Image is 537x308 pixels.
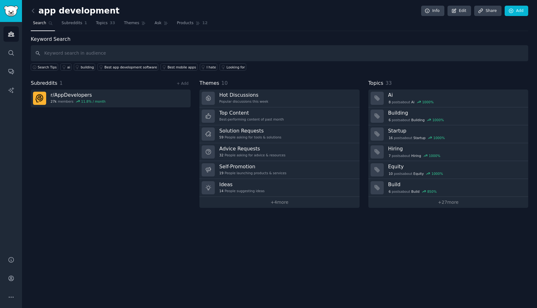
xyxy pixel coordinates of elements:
h3: Hiring [388,145,524,152]
span: Startup [413,136,426,140]
span: Equity [413,171,424,176]
img: GummySearch logo [4,6,18,17]
h3: Solution Requests [219,127,281,134]
a: Ideas14People suggesting ideas [199,179,359,197]
a: Equity10postsaboutEquity1000% [368,161,528,179]
div: 1000 % [432,118,444,122]
div: People launching products & services [219,171,286,175]
div: Best mobile apps [167,65,196,69]
a: Products12 [175,18,210,31]
span: Ask [155,20,161,26]
a: Best mobile apps [160,63,197,71]
span: 59 [219,135,223,139]
input: Keyword search in audience [31,45,528,61]
span: 10 [388,171,393,176]
div: post s about [388,153,441,159]
h3: Build [388,181,524,188]
a: Building6postsaboutBuilding1000% [368,107,528,125]
span: Subreddits [31,79,57,87]
span: Products [177,20,193,26]
a: Topics33 [94,18,117,31]
div: post s about [388,189,437,194]
a: + Add [176,81,188,86]
div: post s about [388,99,434,105]
div: 1000 % [431,171,443,176]
span: Search Tips [38,65,57,69]
span: Subreddits [62,20,82,26]
a: +4more [199,197,359,208]
span: 10 [221,80,228,86]
div: People suggesting ideas [219,189,264,193]
span: 1 [84,20,87,26]
div: members [51,99,106,104]
h3: Ai [388,92,524,98]
div: Best-performing content of past month [219,117,284,122]
span: 1 [60,80,63,86]
span: Hiring [411,154,421,158]
a: Ai8postsaboutAi1000% [368,89,528,107]
button: Search Tips [31,63,58,71]
span: 16 [388,136,393,140]
div: post s about [388,117,444,123]
span: 19 [219,171,223,175]
a: Startup16postsaboutStartup1000% [368,125,528,143]
h3: Building [388,110,524,116]
a: building [74,63,95,71]
div: ai [67,65,70,69]
a: Solution Requests59People asking for tools & solutions [199,125,359,143]
div: Looking for [226,65,245,69]
div: post s about [388,171,444,176]
div: 1000 % [422,100,434,104]
a: Ask [152,18,170,31]
div: I hate [207,65,216,69]
h3: Top Content [219,110,284,116]
a: Share [474,6,501,16]
a: Hiring7postsaboutHiring1000% [368,143,528,161]
div: 850 % [427,189,437,194]
span: Themes [199,79,219,87]
span: Building [411,118,425,122]
h3: Hot Discussions [219,92,268,98]
span: Build [411,189,420,194]
div: 1000 % [429,154,440,158]
a: r/AppDevelopers27kmembers11.8% / month [31,89,191,107]
a: Advice Requests32People asking for advice & resources [199,143,359,161]
h3: Ideas [219,181,264,188]
div: post s about [388,135,446,141]
div: 11.8 % / month [81,99,106,104]
label: Keyword Search [31,36,70,42]
h3: Equity [388,163,524,170]
div: Popular discussions this week [219,99,268,104]
a: Edit [447,6,471,16]
span: 7 [388,154,391,158]
span: Topics [368,79,383,87]
span: 6 [388,118,391,122]
span: 14 [219,189,223,193]
a: I hate [200,63,218,71]
h3: Startup [388,127,524,134]
span: 27k [51,99,57,104]
span: Ai [411,100,415,104]
span: 33 [110,20,115,26]
a: Top ContentBest-performing content of past month [199,107,359,125]
a: Hot DiscussionsPopular discussions this week [199,89,359,107]
a: Add [505,6,528,16]
div: People asking for tools & solutions [219,135,281,139]
span: 8 [388,100,391,104]
span: 33 [385,80,392,86]
span: 6 [388,189,391,194]
span: Topics [96,20,107,26]
h3: r/ AppDevelopers [51,92,106,98]
span: 12 [202,20,208,26]
div: People asking for advice & resources [219,153,285,157]
div: Best app development software [104,65,157,69]
a: Search [31,18,55,31]
a: Subreddits1 [59,18,89,31]
a: Best app development software [97,63,158,71]
h2: app development [31,6,120,16]
span: Search [33,20,46,26]
a: Themes [122,18,148,31]
a: +27more [368,197,528,208]
span: Themes [124,20,139,26]
h3: Advice Requests [219,145,285,152]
